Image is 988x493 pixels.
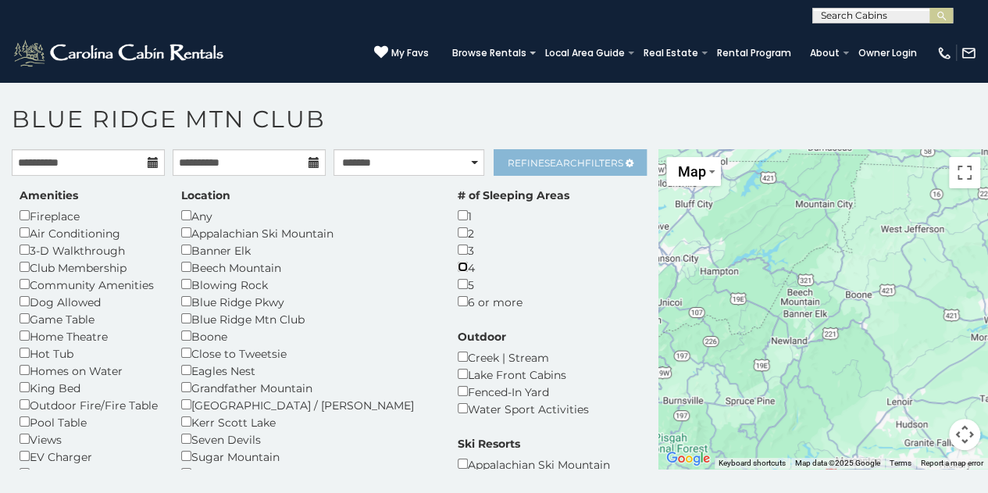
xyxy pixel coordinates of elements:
div: Eagles Nest [181,362,434,379]
div: Pool Table [20,413,158,430]
label: Ski Resorts [458,436,520,452]
div: Club Membership [20,259,158,276]
div: Kerr Scott Lake [181,413,434,430]
div: Blowing Rock [181,276,434,293]
label: Outdoor [458,329,506,345]
a: RefineSearchFilters [494,149,647,176]
div: Close to Tweetsie [181,345,434,362]
a: Real Estate [636,42,706,64]
div: 3-D Walkthrough [20,241,158,259]
div: Dog Allowed [20,293,158,310]
div: Sugar Mountain [181,448,434,465]
a: About [802,42,847,64]
div: Community Amenities [20,276,158,293]
a: My Favs [374,45,429,61]
div: Gigabit Internet [20,465,158,482]
div: Views [20,430,158,448]
span: Map data ©2025 Google [795,459,880,467]
div: [GEOGRAPHIC_DATA] / [PERSON_NAME] [181,396,434,413]
img: Google [662,448,714,469]
a: Owner Login [851,42,925,64]
a: Terms (opens in new tab) [890,459,911,467]
button: Map camera controls [949,419,980,450]
span: My Favs [391,46,429,60]
div: Fenced-In Yard [458,383,589,400]
a: Local Area Guide [537,42,633,64]
a: Open this area in Google Maps (opens a new window) [662,448,714,469]
img: mail-regular-white.png [961,45,976,61]
div: Home Theatre [20,327,158,345]
img: phone-regular-white.png [936,45,952,61]
div: Outdoor Fire/Fire Table [20,396,158,413]
div: Game Table [20,310,158,327]
div: 3 [458,241,569,259]
span: Refine Filters [508,157,623,169]
div: Appalachian Ski Mountain [181,224,434,241]
img: White-1-2.png [12,38,228,69]
label: Amenities [20,188,78,203]
div: Lake Front Cabins [458,366,589,383]
div: 2 [458,224,569,241]
span: Map [677,163,705,180]
div: Any [181,207,434,224]
span: Search [544,157,585,169]
div: Grandfather Mountain [181,379,434,396]
div: Banner Elk [181,241,434,259]
div: Valle Crucis [181,465,434,482]
div: Blue Ridge Mtn Club [181,310,434,327]
a: Report a map error [921,459,983,467]
button: Keyboard shortcuts [719,458,786,469]
a: Browse Rentals [444,42,534,64]
div: Air Conditioning [20,224,158,241]
div: Water Sport Activities [458,400,589,417]
div: Beech Mountain [181,259,434,276]
button: Toggle fullscreen view [949,157,980,188]
a: Rental Program [709,42,799,64]
label: Location [181,188,230,203]
div: 4 [458,259,569,276]
div: Hot Tub [20,345,158,362]
label: # of Sleeping Areas [458,188,569,203]
div: Fireplace [20,207,158,224]
div: 1 [458,207,569,224]
div: Appalachian Ski Mountain [458,455,610,473]
div: Seven Devils [181,430,434,448]
div: Blue Ridge Pkwy [181,293,434,310]
div: EV Charger [20,448,158,465]
div: 5 [458,276,569,293]
div: Homes on Water [20,362,158,379]
div: King Bed [20,379,158,396]
div: 6 or more [458,293,569,310]
button: Change map style [666,157,721,186]
div: Creek | Stream [458,348,589,366]
div: Boone [181,327,434,345]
